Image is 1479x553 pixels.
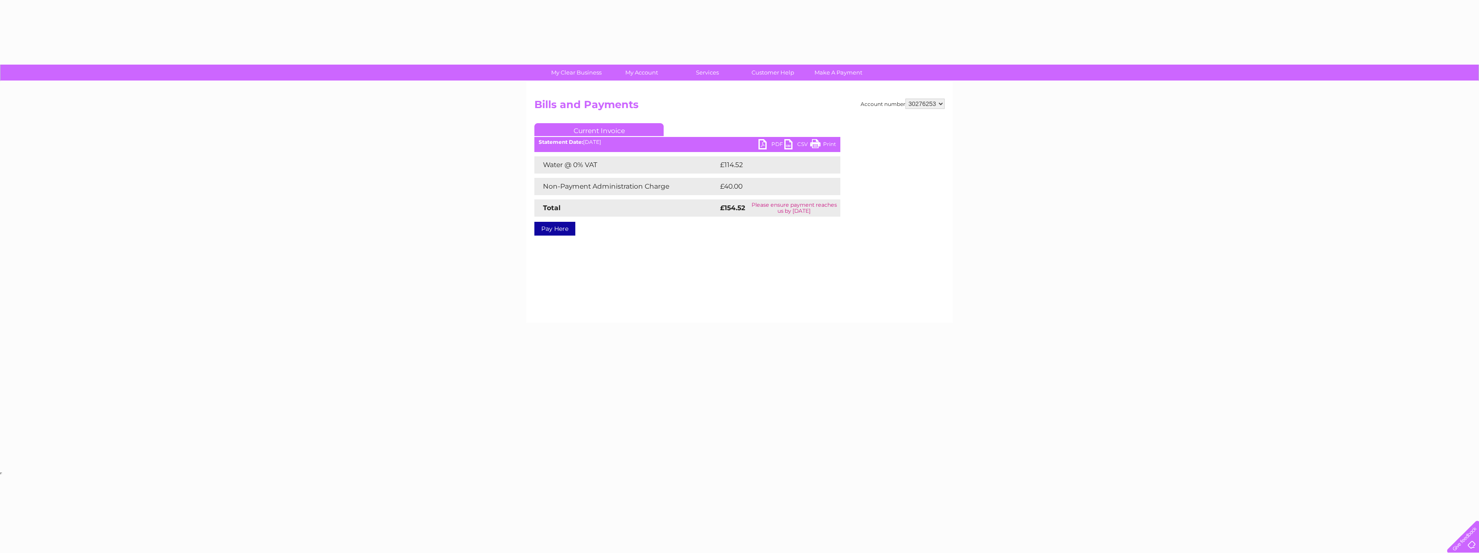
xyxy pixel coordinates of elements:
[737,65,808,81] a: Customer Help
[534,178,718,195] td: Non-Payment Administration Charge
[541,65,612,81] a: My Clear Business
[534,123,664,136] a: Current Invoice
[534,156,718,174] td: Water @ 0% VAT
[803,65,874,81] a: Make A Payment
[539,139,583,145] b: Statement Date:
[758,139,784,152] a: PDF
[861,99,945,109] div: Account number
[720,204,745,212] strong: £154.52
[543,204,561,212] strong: Total
[810,139,836,152] a: Print
[718,156,824,174] td: £114.52
[718,178,824,195] td: £40.00
[748,199,840,217] td: Please ensure payment reaches us by [DATE]
[784,139,810,152] a: CSV
[534,222,575,236] a: Pay Here
[534,139,840,145] div: [DATE]
[606,65,677,81] a: My Account
[672,65,743,81] a: Services
[534,99,945,115] h2: Bills and Payments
